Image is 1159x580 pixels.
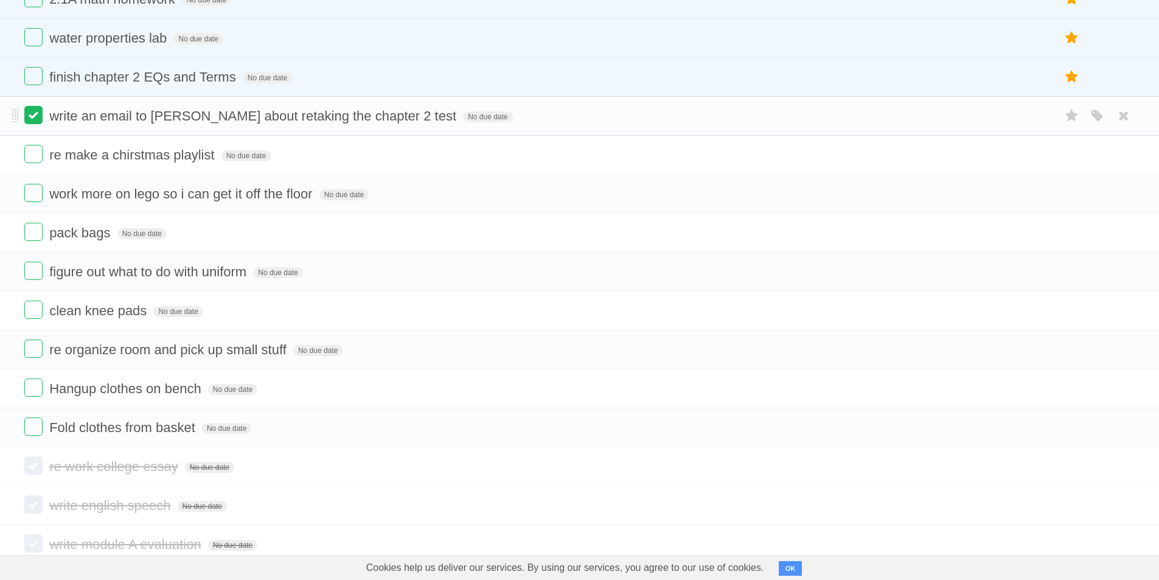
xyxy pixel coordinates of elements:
[221,150,271,161] span: No due date
[24,379,43,397] label: Done
[24,28,43,46] label: Done
[49,186,316,201] span: work more on lego so i can get it off the floor
[293,345,343,356] span: No due date
[24,262,43,280] label: Done
[49,381,204,396] span: Hangup clothes on bench
[24,495,43,514] label: Done
[1060,67,1084,87] label: Star task
[49,303,150,318] span: clean knee pads
[253,267,302,278] span: No due date
[49,420,198,435] span: Fold clothes from basket
[49,225,113,240] span: pack bags
[24,340,43,358] label: Done
[49,69,239,85] span: finish chapter 2 EQs and Terms
[24,301,43,319] label: Done
[24,145,43,163] label: Done
[49,459,181,474] span: re work college essay
[208,384,257,395] span: No due date
[173,33,223,44] span: No due date
[1060,106,1084,126] label: Star task
[178,501,227,512] span: No due date
[153,306,203,317] span: No due date
[24,184,43,202] label: Done
[319,189,369,200] span: No due date
[49,147,217,162] span: re make a chirstmas playlist
[24,106,43,124] label: Done
[24,223,43,241] label: Done
[49,342,290,357] span: re organize room and pick up small stuff
[354,556,776,580] span: Cookies help us deliver our services. By using our services, you agree to our use of cookies.
[185,462,234,473] span: No due date
[117,228,167,239] span: No due date
[208,540,257,551] span: No due date
[779,561,802,576] button: OK
[1060,28,1084,48] label: Star task
[24,418,43,436] label: Done
[49,30,170,46] span: water properties lab
[24,67,43,85] label: Done
[24,534,43,553] label: Done
[49,498,173,513] span: write english speech
[463,111,512,122] span: No due date
[24,456,43,475] label: Done
[202,423,251,434] span: No due date
[49,108,459,124] span: write an email to [PERSON_NAME] about retaking the chapter 2 test
[243,72,292,83] span: No due date
[49,264,249,279] span: figure out what to do with uniform
[49,537,204,552] span: write module A evaluation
